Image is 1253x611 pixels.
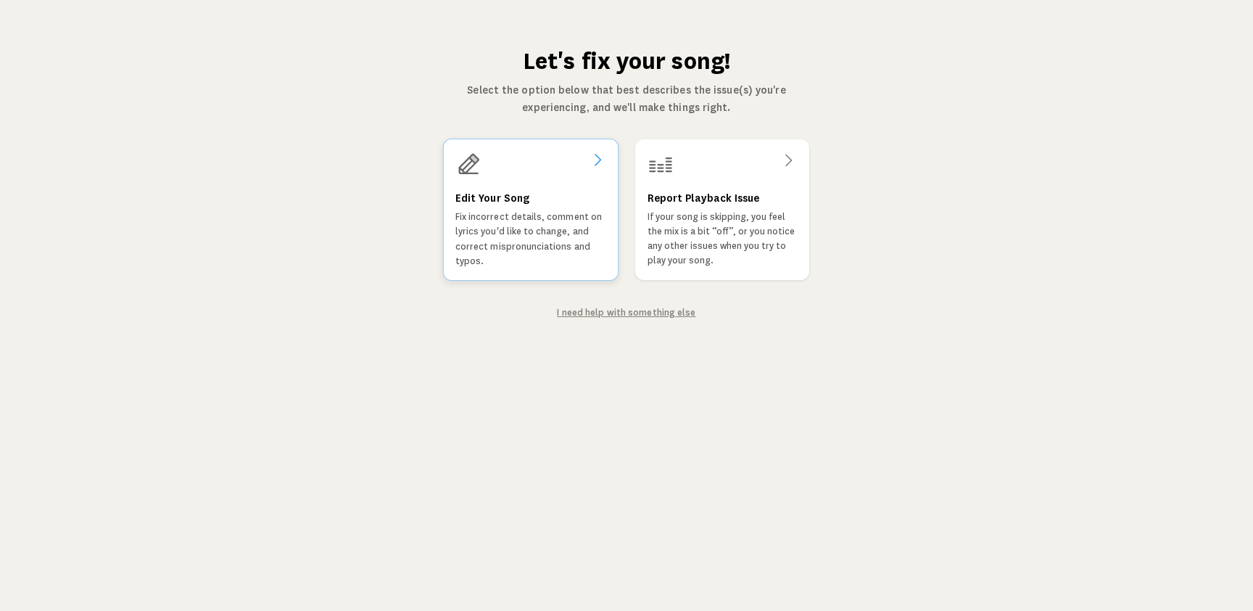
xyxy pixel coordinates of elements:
h3: Report Playback Issue [648,189,759,207]
h3: Edit Your Song [455,189,529,207]
a: Report Playback IssueIf your song is skipping, you feel the mix is a bit “off”, or you notice any... [635,139,809,280]
h1: Let's fix your song! [442,46,811,75]
a: Edit Your SongFix incorrect details, comment on lyrics you'd like to change, and correct mispronu... [444,139,618,280]
p: Fix incorrect details, comment on lyrics you'd like to change, and correct mispronunciations and ... [455,210,606,268]
a: I need help with something else [557,308,695,318]
p: If your song is skipping, you feel the mix is a bit “off”, or you notice any other issues when yo... [648,210,797,268]
p: Select the option below that best describes the issue(s) you're experiencing, and we'll make thin... [442,81,811,116]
